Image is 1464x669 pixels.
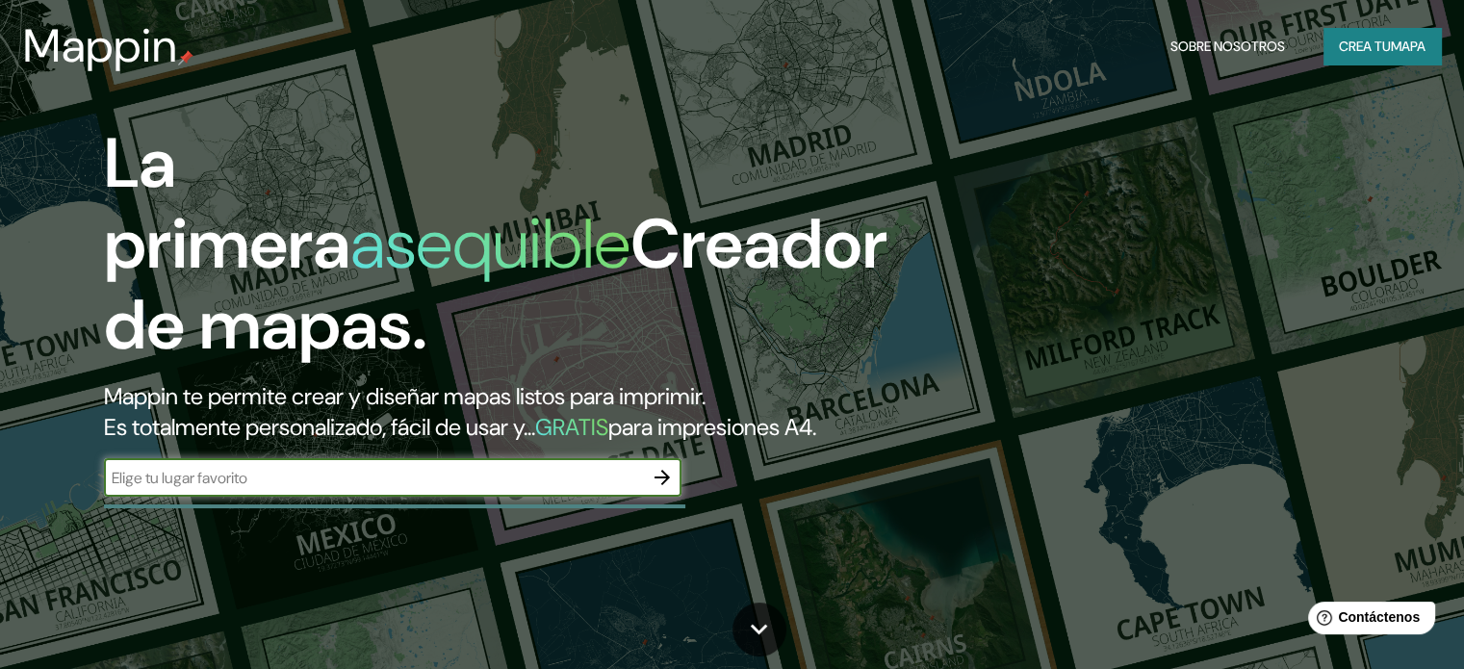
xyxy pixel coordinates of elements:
[178,50,193,65] img: pin de mapeo
[23,15,178,76] font: Mappin
[104,467,643,489] input: Elige tu lugar favorito
[104,412,535,442] font: Es totalmente personalizado, fácil de usar y...
[350,199,630,289] font: asequible
[1391,38,1425,55] font: mapa
[1323,28,1441,64] button: Crea tumapa
[104,381,706,411] font: Mappin te permite crear y diseñar mapas listos para imprimir.
[1170,38,1285,55] font: Sobre nosotros
[535,412,608,442] font: GRATIS
[104,118,350,289] font: La primera
[608,412,816,442] font: para impresiones A4.
[1163,28,1293,64] button: Sobre nosotros
[1339,38,1391,55] font: Crea tu
[1293,594,1443,648] iframe: Lanzador de widgets de ayuda
[104,199,887,370] font: Creador de mapas.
